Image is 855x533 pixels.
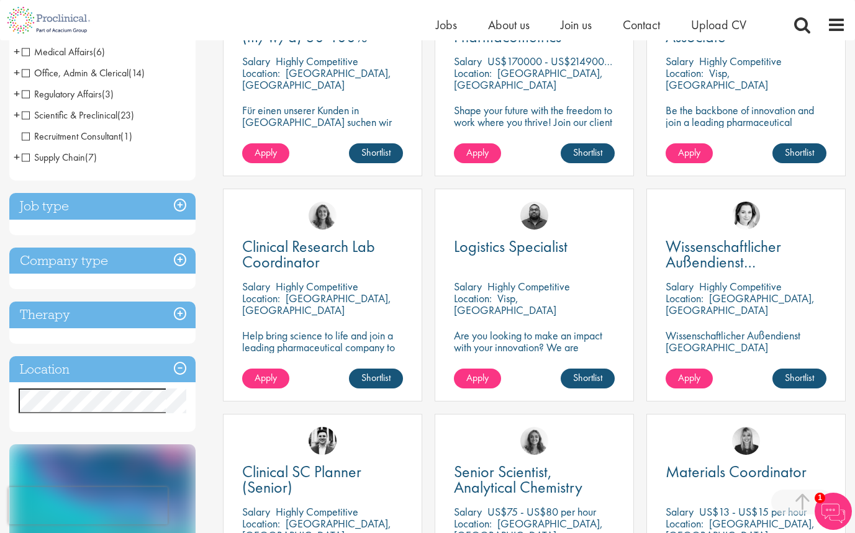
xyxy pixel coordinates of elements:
[666,461,807,482] span: Materials Coordinator
[454,279,482,293] span: Salary
[255,146,277,159] span: Apply
[666,236,815,288] span: Wissenschaftlicher Außendienst [GEOGRAPHIC_DATA]
[9,302,196,328] h3: Therapy
[561,17,592,33] a: Join us
[666,329,826,353] p: Wissenschaftlicher Außendienst [GEOGRAPHIC_DATA]
[520,427,548,455] img: Jackie Cerchio
[666,54,694,68] span: Salary
[242,291,280,305] span: Location:
[14,148,20,166] span: +
[242,464,403,495] a: Clinical SC Planner (Senior)
[772,143,826,163] a: Shortlist
[276,279,358,293] p: Highly Competitive
[699,54,782,68] p: Highly Competitive
[678,371,700,384] span: Apply
[666,279,694,293] span: Salary
[242,66,391,92] p: [GEOGRAPHIC_DATA], [GEOGRAPHIC_DATA]
[242,291,391,317] p: [GEOGRAPHIC_DATA], [GEOGRAPHIC_DATA]
[666,464,826,480] a: Materials Coordinator
[242,504,270,519] span: Salary
[349,143,403,163] a: Shortlist
[14,42,20,61] span: +
[488,17,530,33] a: About us
[454,66,603,92] p: [GEOGRAPHIC_DATA], [GEOGRAPHIC_DATA]
[666,504,694,519] span: Salary
[9,487,168,524] iframe: reCAPTCHA
[276,54,358,68] p: Highly Competitive
[732,202,760,230] img: Greta Prestel
[561,369,615,388] a: Shortlist
[454,66,492,80] span: Location:
[255,371,277,384] span: Apply
[678,146,700,159] span: Apply
[666,143,713,163] a: Apply
[666,239,826,270] a: Wissenschaftlicher Außendienst [GEOGRAPHIC_DATA]
[22,45,105,58] span: Medical Affairs
[309,202,337,230] img: Jackie Cerchio
[487,504,596,519] p: US$75 - US$80 per hour
[815,493,852,530] img: Chatbot
[454,461,582,498] span: Senior Scientist, Analytical Chemistry
[102,87,114,101] span: (3)
[699,279,782,293] p: Highly Competitive
[487,54,651,68] p: US$170000 - US$214900 per annum
[14,84,20,103] span: +
[22,130,132,143] span: Recruitment Consultant
[242,279,270,293] span: Salary
[623,17,660,33] a: Contact
[666,66,703,80] span: Location:
[22,109,117,122] span: Scientific & Preclinical
[454,14,615,45] a: Director of Pharmacometrics
[732,427,760,455] img: Janelle Jones
[466,371,489,384] span: Apply
[242,329,403,388] p: Help bring science to life and join a leading pharmaceutical company to play a key role in delive...
[242,461,361,498] span: Clinical SC Planner (Senior)
[691,17,746,33] a: Upload CV
[309,427,337,455] img: Edward Little
[22,151,85,164] span: Supply Chain
[242,54,270,68] span: Salary
[242,66,280,80] span: Location:
[93,45,105,58] span: (6)
[699,504,807,519] p: US$13 - US$15 per hour
[117,109,134,122] span: (23)
[22,66,145,79] span: Office, Admin & Clerical
[242,143,289,163] a: Apply
[22,130,120,143] span: Recruitment Consultant
[520,202,548,230] img: Ashley Bennett
[815,493,825,503] span: 1
[454,104,615,151] p: Shape your future with the freedom to work where you thrive! Join our client with this Director p...
[454,291,492,305] span: Location:
[454,504,482,519] span: Salary
[22,87,114,101] span: Regulatory Affairs
[349,369,403,388] a: Shortlist
[85,151,97,164] span: (7)
[9,356,196,383] h3: Location
[436,17,457,33] span: Jobs
[9,248,196,274] h3: Company type
[454,236,568,257] span: Logistics Specialist
[14,105,20,124] span: +
[466,146,489,159] span: Apply
[22,151,97,164] span: Supply Chain
[666,291,703,305] span: Location:
[454,369,501,388] a: Apply
[9,193,196,220] div: Job type
[454,143,501,163] a: Apply
[454,291,556,317] p: Visp, [GEOGRAPHIC_DATA]
[120,130,132,143] span: (1)
[22,87,102,101] span: Regulatory Affairs
[454,464,615,495] a: Senior Scientist, Analytical Chemistry
[772,369,826,388] a: Shortlist
[666,14,826,45] a: Technical Support Associate
[129,66,145,79] span: (14)
[487,279,570,293] p: Highly Competitive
